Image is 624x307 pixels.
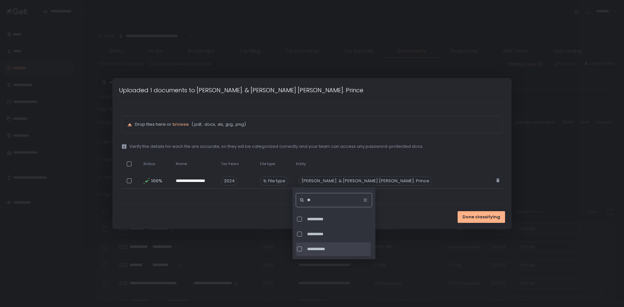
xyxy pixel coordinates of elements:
p: Drop files here or [135,122,497,127]
span: Tax Years [221,161,239,166]
div: [PERSON_NAME]. & [PERSON_NAME] [PERSON_NAME]. Prince [299,176,432,185]
span: browse [173,121,189,127]
span: File type [268,178,285,184]
span: 100% [151,178,162,184]
span: File type [260,161,275,166]
span: Verify the details for each file are accurate, so they will be categorized correctly and your tea... [129,144,423,149]
span: 2024 [221,176,238,185]
h1: Uploaded 1 documents to [PERSON_NAME]. & [PERSON_NAME] [PERSON_NAME]. Prince [119,86,363,95]
span: Done classifying [462,214,500,220]
span: Entity [296,161,306,166]
span: Name [176,161,187,166]
button: browse [173,122,189,127]
span: (.pdf, .docx, .xls, .jpg, .png) [190,122,246,127]
button: Done classifying [458,211,505,223]
span: Status [143,161,155,166]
